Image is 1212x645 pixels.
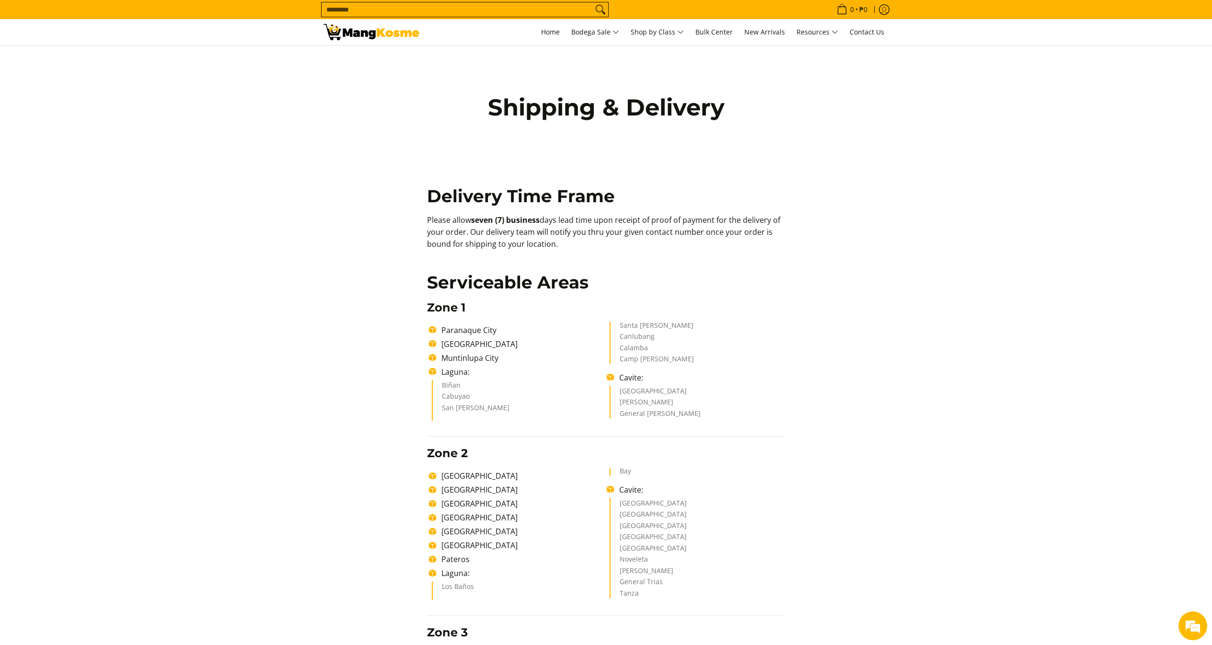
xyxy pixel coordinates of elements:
span: New Arrivals [744,27,785,36]
button: Search [593,2,608,17]
a: New Arrivals [739,19,790,45]
li: Noveleta [620,556,775,567]
li: Biñan [442,382,598,393]
h2: Serviceable Areas [427,272,785,293]
li: [PERSON_NAME] [620,399,775,410]
a: Resources [792,19,843,45]
li: Calamba [620,345,775,356]
span: Contact Us [850,27,884,36]
li: Canlubang [620,333,775,345]
b: seven (7) business [471,215,540,225]
nav: Main Menu [429,19,889,45]
span: ₱0 [858,6,869,13]
p: Please allow days lead time upon receipt of proof of payment for the delivery of your order. Our ... [427,214,785,259]
li: Laguna: [437,366,607,378]
a: Bodega Sale [566,19,624,45]
li: [GEOGRAPHIC_DATA] [620,522,775,534]
span: 0 [849,6,855,13]
li: [GEOGRAPHIC_DATA] [620,511,775,522]
a: Shop by Class [626,19,689,45]
li: General Trias [620,578,775,590]
li: [GEOGRAPHIC_DATA] [620,533,775,545]
li: Laguna: [437,567,607,579]
li: Muntinlupa City [437,352,607,364]
li: [GEOGRAPHIC_DATA] [437,512,607,523]
img: Shipping &amp; Delivery Page l Mang Kosme: Home Appliances Warehouse Sale! [323,24,419,40]
li: Santa [PERSON_NAME] [620,322,775,334]
a: Bulk Center [691,19,738,45]
li: Bay [620,468,775,476]
li: [GEOGRAPHIC_DATA] [437,338,607,350]
li: Pateros [437,553,607,565]
li: Los Baños [442,583,598,595]
li: Tanza [620,590,775,599]
li: [GEOGRAPHIC_DATA] [620,500,775,511]
span: Shop by Class [631,26,684,38]
li: [GEOGRAPHIC_DATA] [437,540,607,551]
span: • [834,4,870,15]
a: Contact Us [845,19,889,45]
h2: Delivery Time Frame [427,185,785,207]
li: Camp [PERSON_NAME] [620,356,775,364]
li: Cabuyao [442,393,598,404]
h3: Zone 1 [427,300,785,315]
li: [GEOGRAPHIC_DATA] [620,545,775,556]
h1: Shipping & Delivery [467,93,745,122]
li: [PERSON_NAME] [620,567,775,579]
span: Home [541,27,560,36]
li: [GEOGRAPHIC_DATA] [437,526,607,537]
span: Paranaque City [441,325,496,335]
li: Cavite: [614,484,785,495]
a: Home [536,19,565,45]
li: General [PERSON_NAME] [620,410,775,419]
h3: Zone 2 [427,446,785,461]
h3: Zone 3 [427,625,785,640]
span: Bulk Center [695,27,733,36]
span: Resources [796,26,838,38]
li: [GEOGRAPHIC_DATA] [437,470,607,482]
li: [GEOGRAPHIC_DATA] [437,498,607,509]
li: Cavite: [614,372,785,383]
li: [GEOGRAPHIC_DATA] [437,484,607,495]
li: San [PERSON_NAME] [442,404,598,416]
li: [GEOGRAPHIC_DATA] [620,388,775,399]
span: Bodega Sale [571,26,619,38]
